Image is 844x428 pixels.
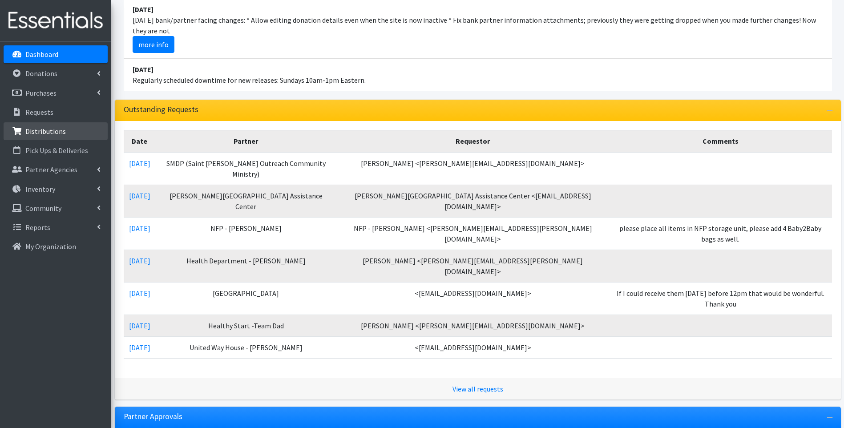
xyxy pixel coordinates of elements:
[124,105,198,114] h3: Outstanding Requests
[133,65,153,74] strong: [DATE]
[25,223,50,232] p: Reports
[129,289,150,298] a: [DATE]
[336,315,609,336] td: [PERSON_NAME] <[PERSON_NAME][EMAIL_ADDRESS][DOMAIN_NAME]>
[129,191,150,200] a: [DATE]
[25,89,57,97] p: Purchases
[25,108,53,117] p: Requests
[25,242,76,251] p: My Organization
[4,141,108,159] a: Pick Ups & Deliveries
[156,282,337,315] td: [GEOGRAPHIC_DATA]
[25,50,58,59] p: Dashboard
[25,185,55,194] p: Inventory
[4,161,108,178] a: Partner Agencies
[124,412,182,421] h3: Partner Approvals
[133,5,153,14] strong: [DATE]
[4,218,108,236] a: Reports
[4,199,108,217] a: Community
[156,130,337,152] th: Partner
[336,217,609,250] td: NFP - [PERSON_NAME] <[PERSON_NAME][EMAIL_ADDRESS][PERSON_NAME][DOMAIN_NAME]>
[4,180,108,198] a: Inventory
[25,127,66,136] p: Distributions
[336,336,609,358] td: <[EMAIL_ADDRESS][DOMAIN_NAME]>
[156,315,337,336] td: Healthy Start -Team Dad
[133,36,174,53] a: more info
[25,69,57,78] p: Donations
[609,282,832,315] td: If I could receive them [DATE] before 12pm that would be wonderful. Thank you
[336,130,609,152] th: Requestor
[156,250,337,282] td: Health Department - [PERSON_NAME]
[25,165,77,174] p: Partner Agencies
[156,185,337,217] td: [PERSON_NAME][GEOGRAPHIC_DATA] Assistance Center
[4,6,108,36] img: HumanEssentials
[4,103,108,121] a: Requests
[609,217,832,250] td: please place all items in NFP storage unit, please add 4 Baby2Baby bags as well.
[156,152,337,185] td: SMDP (Saint [PERSON_NAME] Outreach Community Ministry)
[156,336,337,358] td: United Way House - [PERSON_NAME]
[336,185,609,217] td: [PERSON_NAME][GEOGRAPHIC_DATA] Assistance Center <[EMAIL_ADDRESS][DOMAIN_NAME]>
[129,224,150,233] a: [DATE]
[4,65,108,82] a: Donations
[4,238,108,255] a: My Organization
[452,384,503,393] a: View all requests
[336,152,609,185] td: [PERSON_NAME] <[PERSON_NAME][EMAIL_ADDRESS][DOMAIN_NAME]>
[129,256,150,265] a: [DATE]
[124,130,156,152] th: Date
[25,204,61,213] p: Community
[336,282,609,315] td: <[EMAIL_ADDRESS][DOMAIN_NAME]>
[4,84,108,102] a: Purchases
[4,122,108,140] a: Distributions
[124,59,832,91] li: Regularly scheduled downtime for new releases: Sundays 10am-1pm Eastern.
[129,343,150,352] a: [DATE]
[336,250,609,282] td: [PERSON_NAME] <[PERSON_NAME][EMAIL_ADDRESS][PERSON_NAME][DOMAIN_NAME]>
[609,130,832,152] th: Comments
[25,146,88,155] p: Pick Ups & Deliveries
[4,45,108,63] a: Dashboard
[129,159,150,168] a: [DATE]
[156,217,337,250] td: NFP - [PERSON_NAME]
[129,321,150,330] a: [DATE]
